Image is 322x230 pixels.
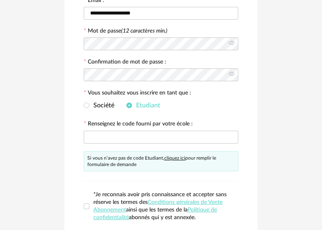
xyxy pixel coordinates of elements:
[121,28,167,34] i: (12 caractères min.)
[93,207,217,220] a: Politique de confidentialité
[84,59,166,66] label: Confirmation de mot de passe :
[164,156,185,160] a: cliquez ici
[84,121,193,128] label: Renseignez le code fourni par votre école :
[132,102,160,109] span: Etudiant
[93,192,227,220] span: *Je reconnais avoir pris connaissance et accepter sans réserve les termes des ainsi que les terme...
[89,102,114,109] span: Société
[84,90,191,97] label: Vous souhaitez vous inscrire en tant que :
[84,151,238,171] div: Si vous n’avez pas de code Etudiant, pour remplir le formulaire de demande
[88,28,167,34] label: Mot de passe
[93,199,223,213] a: Conditions générales de Vente Abonnement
